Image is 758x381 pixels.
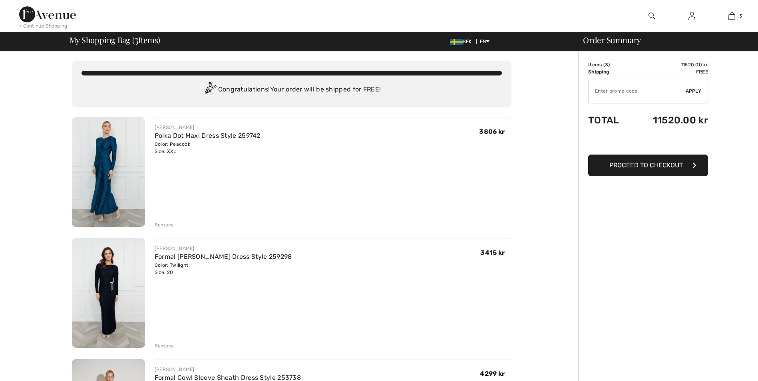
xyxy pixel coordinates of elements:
[155,124,261,131] div: [PERSON_NAME]
[155,366,301,373] div: [PERSON_NAME]
[72,117,145,227] img: Polka Dot Maxi Dress Style 259742
[682,11,702,21] a: Sign In
[135,34,138,44] span: 3
[739,12,742,20] span: 3
[202,82,218,98] img: Congratulation2.svg
[480,39,490,44] span: EN
[605,62,608,67] span: 3
[588,134,708,152] iframe: PayPal
[155,245,292,252] div: [PERSON_NAME]
[631,61,708,68] td: 11520.00 kr
[688,11,695,21] img: My Info
[588,68,631,75] td: Shipping
[588,155,708,176] button: Proceed to Checkout
[72,238,145,348] img: Formal Maxi Sheath Dress Style 259298
[631,68,708,75] td: Free
[573,36,753,44] div: Order Summary
[588,61,631,68] td: Items ( )
[588,107,631,134] td: Total
[70,36,161,44] span: My Shopping Bag ( Items)
[609,161,683,169] span: Proceed to Checkout
[686,87,702,95] span: Apply
[649,11,655,21] img: search the website
[155,262,292,276] div: Color: Twilight Size: 20
[450,39,463,45] img: Swedish Frona
[19,6,76,22] img: 1ère Avenue
[155,132,261,139] a: Polka Dot Maxi Dress Style 259742
[19,22,68,30] div: < Continue Shopping
[728,11,735,21] img: My Bag
[155,342,174,349] div: Remove
[480,249,505,256] span: 3415 kr
[155,221,174,228] div: Remove
[479,128,505,135] span: 3806 kr
[450,39,475,44] span: SEK
[631,107,708,134] td: 11520.00 kr
[155,253,292,260] a: Formal [PERSON_NAME] Dress Style 259298
[155,141,261,155] div: Color: Peacock Size: XXL
[480,370,505,377] span: 4299 kr
[712,11,751,21] a: 3
[82,82,502,98] div: Congratulations! Your order will be shipped for FREE!
[589,79,686,103] input: Promo code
